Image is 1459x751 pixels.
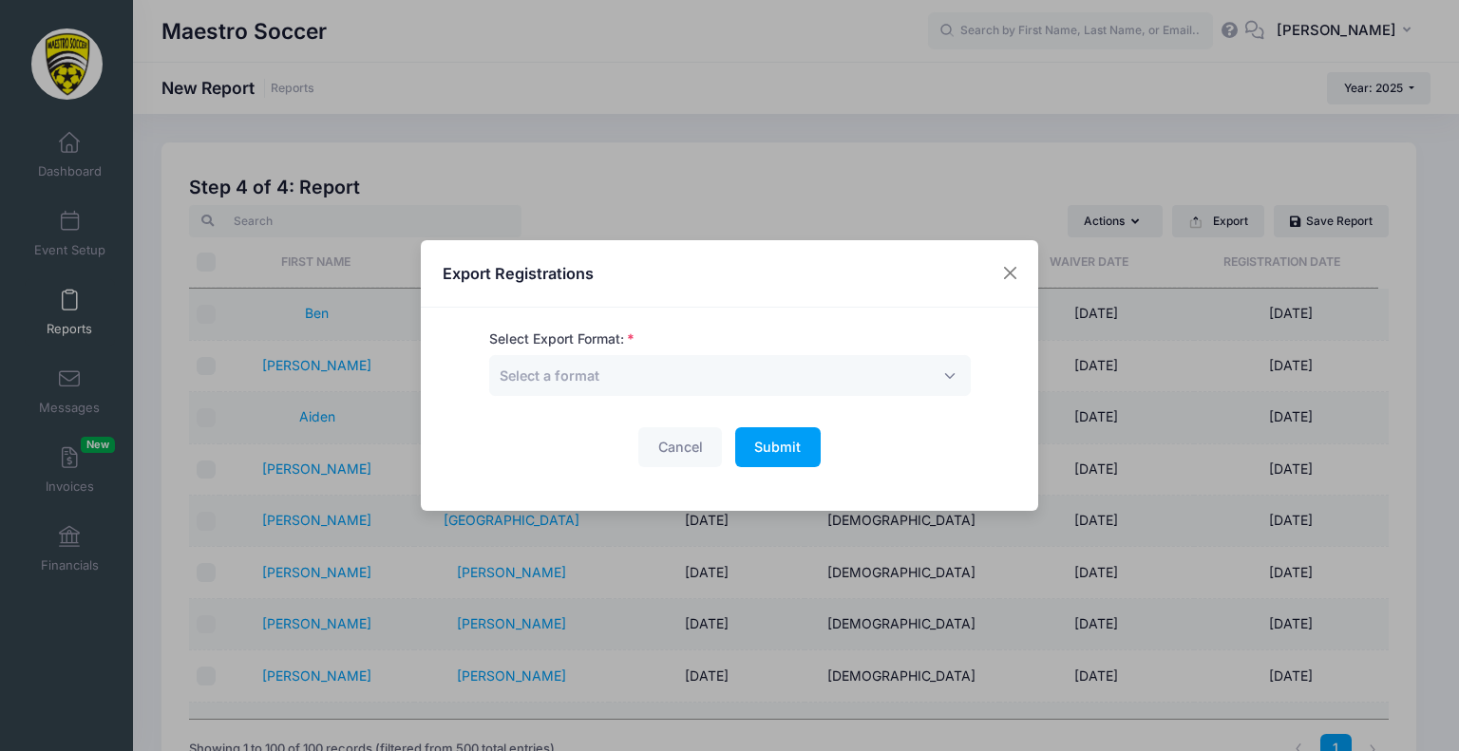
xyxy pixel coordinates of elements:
[735,427,821,468] button: Submit
[500,366,599,385] span: Select a format
[489,355,971,396] span: Select a format
[443,262,594,285] h4: Export Registrations
[489,329,635,349] label: Select Export Format:
[754,439,801,455] span: Submit
[994,256,1028,291] button: Close
[500,367,599,384] span: Select a format
[638,427,722,468] button: Cancel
